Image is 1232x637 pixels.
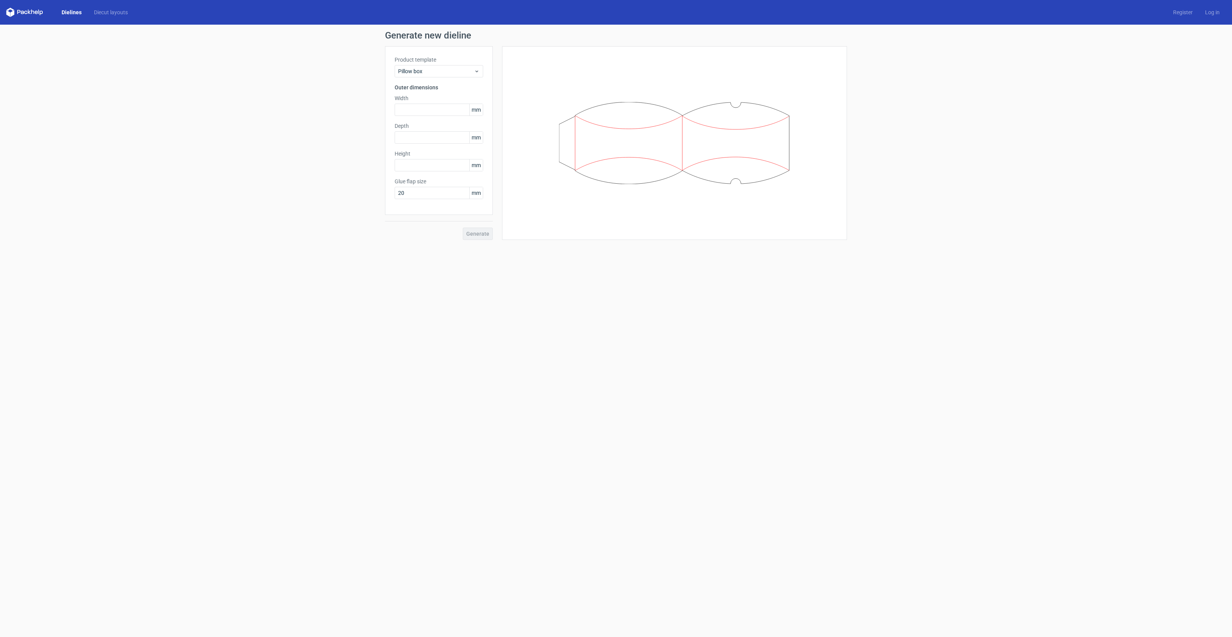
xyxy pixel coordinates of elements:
label: Glue flap size [395,178,483,185]
a: Dielines [55,8,88,16]
span: mm [469,159,483,171]
h1: Generate new dieline [385,31,847,40]
span: mm [469,104,483,116]
span: Pillow box [398,67,474,75]
label: Product template [395,56,483,64]
span: mm [469,187,483,199]
a: Diecut layouts [88,8,134,16]
label: Depth [395,122,483,130]
h3: Outer dimensions [395,84,483,91]
label: Height [395,150,483,158]
a: Log in [1199,8,1226,16]
a: Register [1167,8,1199,16]
label: Width [395,94,483,102]
span: mm [469,132,483,143]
